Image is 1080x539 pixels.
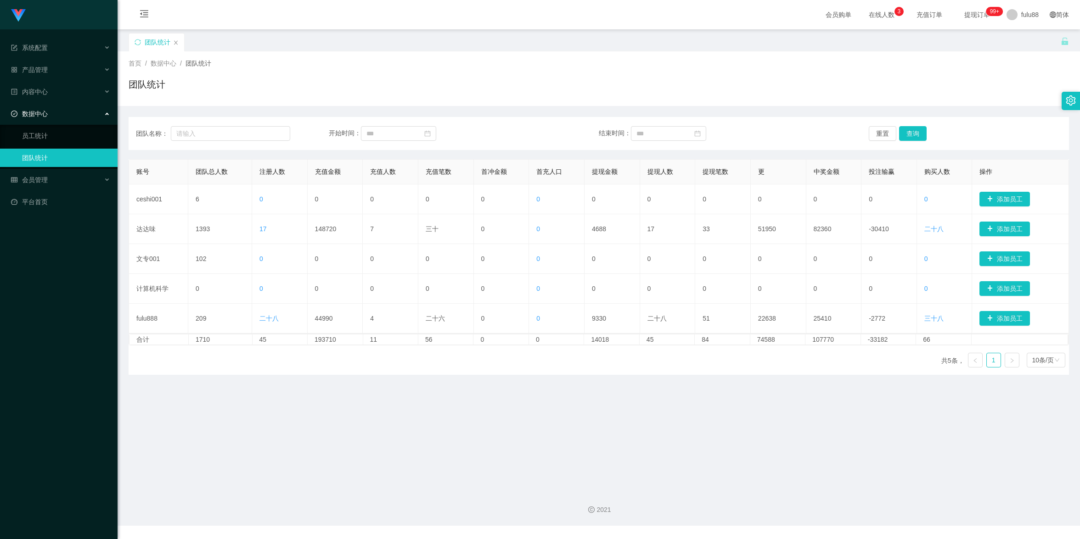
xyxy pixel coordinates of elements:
[370,255,374,262] font: 0
[899,126,927,141] button: 查询
[315,168,341,175] font: 充值金额
[370,315,374,322] font: 4
[259,225,267,233] font: 17
[426,285,429,292] font: 0
[758,168,765,175] font: 更
[129,0,160,30] i: 图标: 菜单折叠
[596,506,611,513] font: 2021
[973,358,978,363] i: 图标： 左
[703,315,710,322] font: 51
[599,129,631,137] font: 结束时间：
[924,195,928,203] font: 0
[703,168,728,175] font: 提现笔数
[869,11,894,18] font: 在线人数
[869,225,889,233] font: -30410
[757,336,775,343] font: 74588
[196,336,210,343] font: 1710
[979,281,1030,296] button: 图标: 加号添加员工
[536,168,562,175] font: 首充人口
[703,255,706,262] font: 0
[11,89,17,95] i: 图标：个人资料
[592,315,606,322] font: 9330
[814,285,817,292] font: 0
[758,315,776,322] font: 22638
[924,315,944,322] font: 三十八
[758,225,776,233] font: 51950
[480,336,484,343] font: 0
[259,168,285,175] font: 注册人数
[11,9,26,22] img: logo.9652507e.png
[1056,11,1069,18] font: 简体
[536,225,540,233] font: 0
[481,255,485,262] font: 0
[11,44,17,51] i: 图标： 表格
[481,168,507,175] font: 首冲金额
[924,225,944,233] font: 二十八
[315,195,319,203] font: 0
[11,67,17,73] i: 图标: appstore-o
[536,315,540,322] font: 0
[647,195,651,203] font: 0
[703,285,706,292] font: 0
[647,285,651,292] font: 0
[592,195,596,203] font: 0
[22,44,48,51] font: 系统配置
[986,353,1001,367] li: 1
[196,195,199,203] font: 6
[11,111,17,117] i: 图标: 检查-圆圈-o
[136,225,156,233] font: 达达味
[370,195,374,203] font: 0
[588,506,595,513] i: 图标：版权
[917,11,942,18] font: 充值订单
[425,336,433,343] font: 56
[180,60,182,67] font: /
[592,285,596,292] font: 0
[536,336,540,343] font: 0
[869,285,872,292] font: 0
[814,315,832,322] font: 25410
[186,60,211,67] font: 团队统计
[814,225,832,233] font: 82360
[145,39,170,46] font: 团队统计
[196,168,228,175] font: 团队总人数
[481,195,485,203] font: 0
[1050,11,1056,18] i: 图标: 全球
[703,225,710,233] font: 33
[924,168,950,175] font: 购买人数
[315,315,333,322] font: 44990
[129,60,141,67] font: 首页
[1032,353,1054,367] div: 10条/页
[424,130,431,137] i: 图标：日历
[370,225,374,233] font: 7
[536,195,540,203] font: 0
[758,195,762,203] font: 0
[173,40,179,45] i: 图标： 关闭
[426,195,429,203] font: 0
[315,255,319,262] font: 0
[370,336,377,343] font: 11
[426,225,439,233] font: 三十
[136,336,149,343] font: 合计
[826,11,851,18] font: 会员购单
[758,285,762,292] font: 0
[814,168,839,175] font: 中奖金额
[1061,37,1069,45] i: 图标： 解锁
[536,255,540,262] font: 0
[196,255,206,262] font: 102
[647,315,667,322] font: 二十八
[196,285,199,292] font: 0
[702,336,709,343] font: 84
[592,255,596,262] font: 0
[758,255,762,262] font: 0
[647,225,655,233] font: 17
[868,336,888,343] font: -33182
[136,168,149,175] font: 账号
[869,195,872,203] font: 0
[968,353,983,367] li: 上一页
[1032,356,1054,364] font: 10条/页
[979,251,1030,266] button: 图标: 加号添加员工
[136,285,169,292] font: 计算机科学
[964,11,990,18] font: 提现订单
[22,176,48,183] font: 会员管理
[196,315,206,322] font: 209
